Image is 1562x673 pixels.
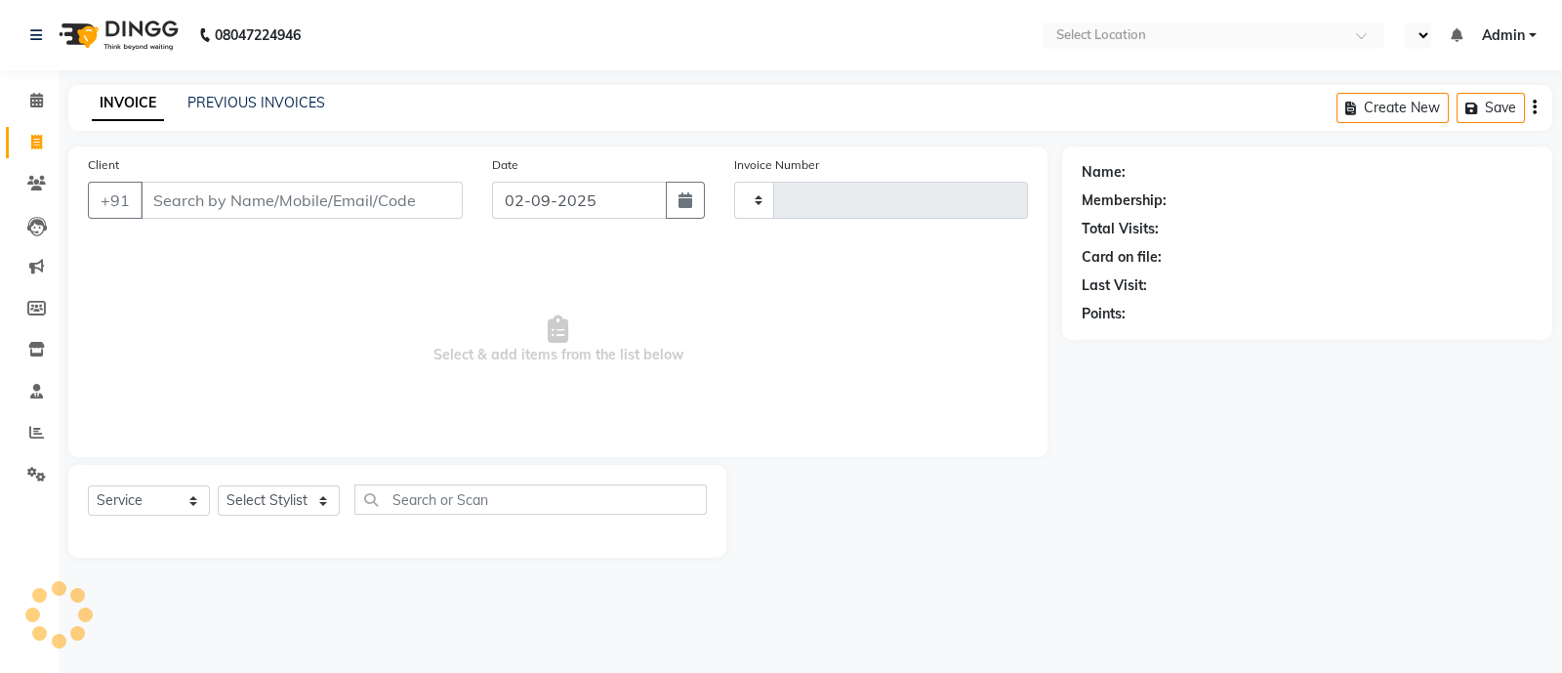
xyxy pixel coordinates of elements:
div: Name: [1082,162,1126,183]
span: Admin [1482,25,1525,46]
label: Date [492,156,518,174]
input: Search or Scan [354,484,707,515]
img: logo [50,8,184,63]
input: Search by Name/Mobile/Email/Code [141,182,463,219]
a: INVOICE [92,86,164,121]
span: Select & add items from the list below [88,242,1028,438]
div: Membership: [1082,190,1167,211]
div: Last Visit: [1082,275,1147,296]
div: Total Visits: [1082,219,1159,239]
a: PREVIOUS INVOICES [187,94,325,111]
label: Invoice Number [734,156,819,174]
button: +91 [88,182,143,219]
div: Card on file: [1082,247,1162,268]
button: Save [1457,93,1525,123]
div: Points: [1082,304,1126,324]
div: Select Location [1056,25,1146,45]
button: Create New [1336,93,1449,123]
label: Client [88,156,119,174]
b: 08047224946 [215,8,301,63]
